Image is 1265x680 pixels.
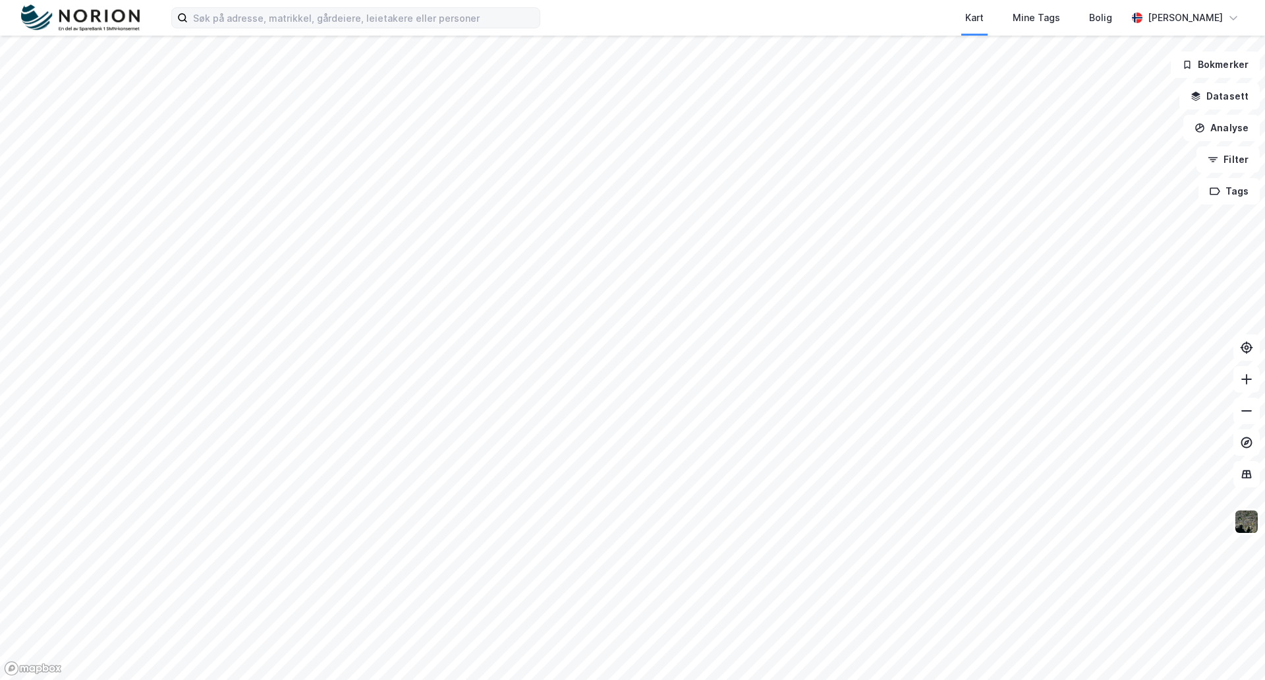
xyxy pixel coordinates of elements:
a: Mapbox homepage [4,661,62,676]
button: Datasett [1179,83,1260,109]
div: Kart [965,10,984,26]
input: Søk på adresse, matrikkel, gårdeiere, leietakere eller personer [188,8,540,28]
iframe: Chat Widget [1199,617,1265,680]
div: Bolig [1089,10,1112,26]
div: [PERSON_NAME] [1148,10,1223,26]
button: Filter [1196,146,1260,173]
button: Bokmerker [1171,51,1260,78]
div: Mine Tags [1013,10,1060,26]
button: Tags [1198,178,1260,204]
button: Analyse [1183,115,1260,141]
img: 9k= [1234,509,1259,534]
img: norion-logo.80e7a08dc31c2e691866.png [21,5,140,32]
